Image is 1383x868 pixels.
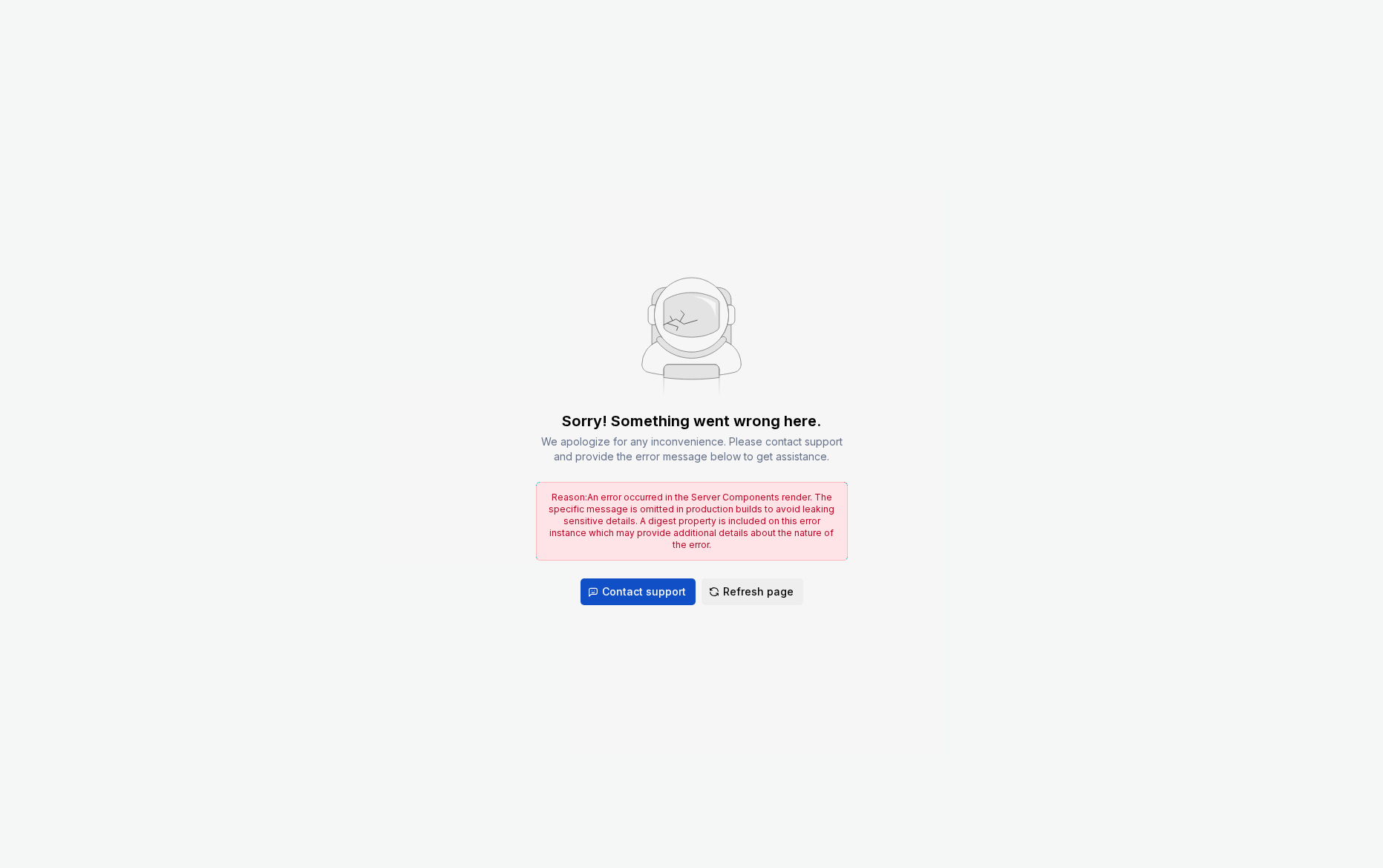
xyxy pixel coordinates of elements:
span: Contact support [602,584,686,599]
div: We apologize for any inconvenience. Please contact support and provide the error message below to... [536,434,848,464]
button: Contact support [581,578,696,605]
span: Reason: An error occurred in the Server Components render. The specific message is omitted in pro... [549,492,834,550]
div: Sorry! Something went wrong here. [562,411,821,431]
span: Refresh page [723,584,794,599]
button: Refresh page [702,578,803,605]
